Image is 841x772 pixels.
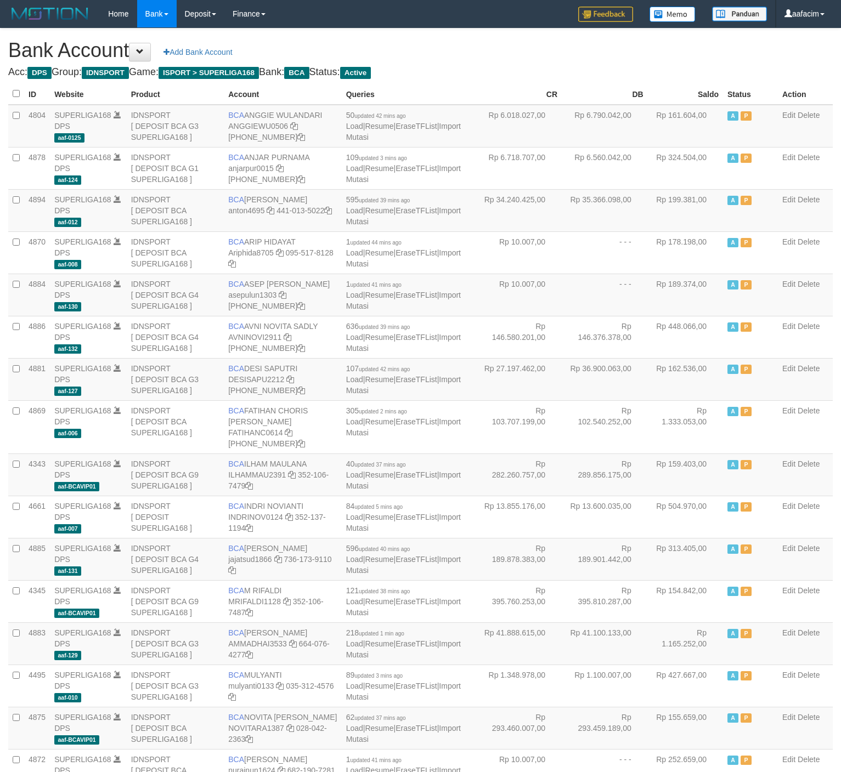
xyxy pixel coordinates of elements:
a: SUPERLIGA168 [54,671,111,679]
a: EraseTFList [396,164,437,173]
td: Rp 6.560.042,00 [562,147,648,189]
a: Edit [782,459,795,468]
td: 4886 [24,316,50,358]
td: Rp 146.580.201,00 [476,316,562,358]
td: Rp 189.374,00 [648,274,723,316]
span: aaf-012 [54,218,81,227]
a: Edit [782,237,795,246]
td: DPS [50,274,127,316]
td: IDNSPORT [ DEPOSIT BCA G4 SUPERLIGA168 ] [127,538,224,580]
span: Paused [741,407,752,416]
span: Active [727,196,738,205]
a: SUPERLIGA168 [54,459,111,468]
a: Resume [365,470,393,479]
span: aaf-124 [54,175,81,185]
span: BCA [228,153,244,162]
a: SUPERLIGA168 [54,153,111,162]
td: Rp 27.197.462,00 [476,358,562,400]
h1: Bank Account [8,39,833,61]
td: DPS [50,105,127,147]
span: Paused [741,154,752,163]
span: Active [727,502,738,512]
a: Delete [798,459,820,468]
a: Import Mutasi [346,513,461,532]
span: updated 5 mins ago [354,504,403,510]
a: Delete [798,237,820,246]
td: Rp 6.718.707,00 [476,147,562,189]
a: EraseTFList [396,513,437,521]
span: | | | [346,364,461,395]
span: 1 [346,280,402,288]
th: Website [50,83,127,105]
td: 4878 [24,147,50,189]
a: Load [346,513,363,521]
span: Active [727,111,738,121]
a: anjarpur0015 [228,164,274,173]
a: Resume [365,513,393,521]
td: Rp 159.403,00 [648,453,723,496]
span: aaf-132 [54,344,81,354]
td: FATIHAN CHORIS [PERSON_NAME] [PHONE_NUMBER] [224,400,341,453]
a: Delete [798,280,820,288]
a: NOVITARA1387 [228,724,284,733]
a: Import Mutasi [346,164,461,184]
a: Resume [365,724,393,733]
a: Resume [365,248,393,257]
td: 4870 [24,231,50,274]
img: Feedback.jpg [578,7,633,22]
span: 50 [346,111,406,120]
span: BCA [228,459,244,468]
img: Button%20Memo.svg [650,7,696,22]
span: | | | [346,280,461,310]
a: Delete [798,671,820,679]
span: | | | [346,406,461,437]
a: SUPERLIGA168 [54,322,111,331]
td: Rp 103.707.199,00 [476,400,562,453]
a: AVNINOVI2911 [228,333,281,342]
a: SUPERLIGA168 [54,406,111,415]
a: Load [346,639,363,648]
a: Import Mutasi [346,333,461,353]
td: Rp 189.901.442,00 [562,538,648,580]
a: Delete [798,364,820,373]
a: Import Mutasi [346,639,461,659]
th: Product [127,83,224,105]
td: Rp 178.198,00 [648,231,723,274]
span: Active [727,280,738,289]
span: aaf-0125 [54,133,84,143]
td: 4885 [24,538,50,580]
a: Resume [365,375,393,384]
span: aaf-008 [54,260,81,269]
td: DPS [50,538,127,580]
a: jajatsud1866 [228,555,272,564]
td: [PERSON_NAME] 736-173-9110 [224,538,341,580]
th: Saldo [648,83,723,105]
td: IDNSPORT [ DEPOSIT BCA SUPERLIGA168 ] [127,400,224,453]
td: IDNSPORT [ DEPOSIT BCA G1 SUPERLIGA168 ] [127,147,224,189]
td: IDNSPORT [ DEPOSIT BCA G4 SUPERLIGA168 ] [127,316,224,358]
a: Load [346,470,363,479]
a: EraseTFList [396,291,437,299]
a: Load [346,291,363,299]
a: anton4695 [228,206,264,215]
a: mulyanti0133 [228,682,274,690]
span: updated 39 mins ago [359,197,410,203]
a: Import Mutasi [346,375,461,395]
th: DB [562,83,648,105]
td: Rp 313.405,00 [648,538,723,580]
a: Load [346,375,363,384]
span: Active [727,544,738,554]
span: Paused [741,322,752,332]
span: | | | [346,459,461,490]
a: SUPERLIGA168 [54,502,111,510]
a: INDRINOV0124 [228,513,283,521]
span: | | | [346,322,461,353]
a: Resume [365,291,393,299]
span: BCA [228,406,244,415]
a: Import Mutasi [346,555,461,575]
td: Rp 282.260.757,00 [476,453,562,496]
td: - - - [562,231,648,274]
td: INDRI NOVIANTI 352-137-1194 [224,496,341,538]
a: Resume [365,122,393,130]
td: Rp 189.878.383,00 [476,538,562,580]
